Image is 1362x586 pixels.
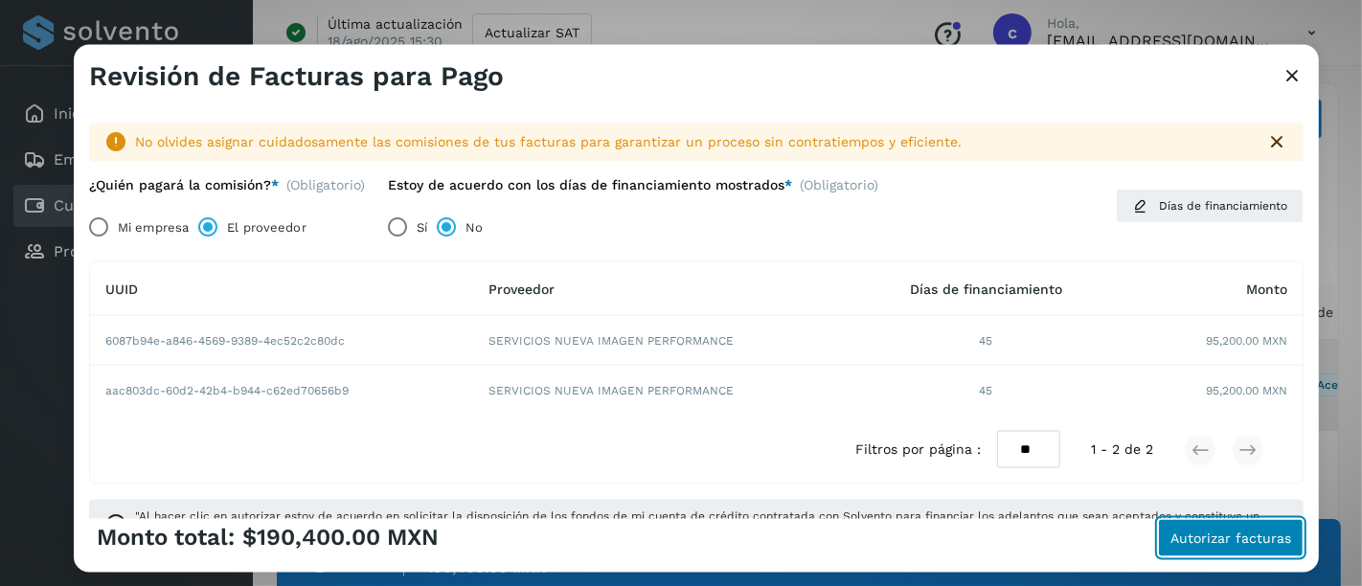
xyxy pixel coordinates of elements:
[1206,382,1287,399] span: 95,200.00 MXN
[89,60,504,93] h3: Revisión de Facturas para Pago
[89,176,279,192] label: ¿Quién pagará la comisión?
[135,132,1250,152] div: No olvides asignar cuidadosamente las comisiones de tus facturas para garantizar un proceso sin c...
[473,316,858,366] td: SERVICIOS NUEVA IMAGEN PERFORMANCE
[1158,518,1304,556] button: Autorizar facturas
[417,208,427,246] label: Sí
[858,366,1114,416] td: 45
[488,281,555,296] span: Proveedor
[97,524,235,552] span: Monto total:
[1170,530,1291,544] span: Autorizar facturas
[90,366,473,416] td: aac803dc-60d2-42b4-b944-c62ed70656b9
[858,316,1114,366] td: 45
[242,524,439,552] span: $190,400.00 MXN
[105,281,138,296] span: UUID
[1116,189,1304,223] button: Días de financiamiento
[910,281,1062,296] span: Días de financiamiento
[473,366,858,416] td: SERVICIOS NUEVA IMAGEN PERFORMANCE
[465,208,483,246] label: No
[856,439,982,460] span: Filtros por página :
[1246,281,1287,296] span: Monto
[388,176,792,192] label: Estoy de acuerdo con los días de financiamiento mostrados
[1159,197,1287,214] span: Días de financiamiento
[1206,331,1287,349] span: 95,200.00 MXN
[800,176,878,200] span: (Obligatorio)
[135,507,1288,541] span: "Al hacer clic en autorizar estoy de acuerdo en solicitar la disposición de los fondos de mi cuen...
[1091,439,1153,460] span: 1 - 2 de 2
[286,176,365,192] span: (Obligatorio)
[118,208,189,246] label: Mi empresa
[90,316,473,366] td: 6087b94e-a846-4569-9389-4ec52c2c80dc
[227,208,306,246] label: El proveedor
